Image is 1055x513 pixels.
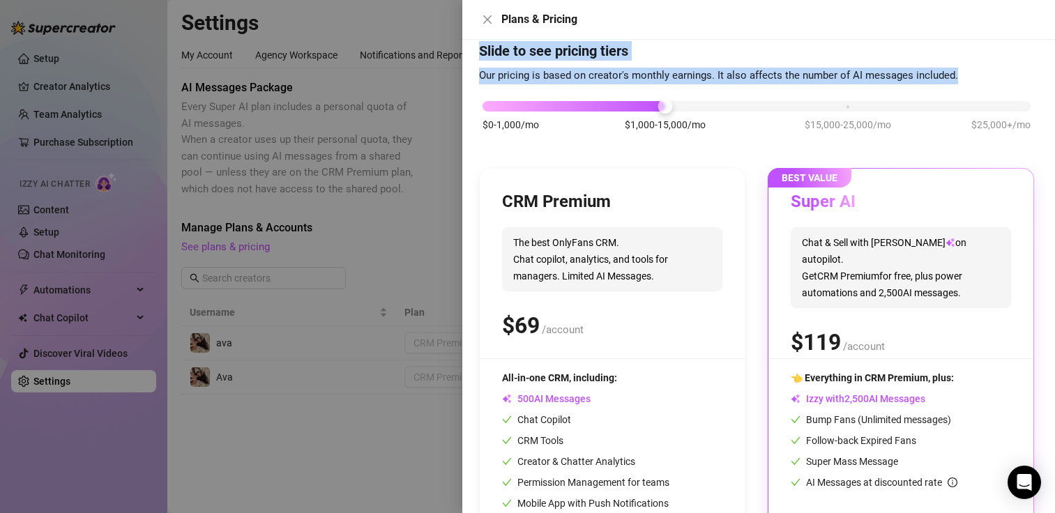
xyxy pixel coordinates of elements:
span: Our pricing is based on creator's monthly earnings. It also affects the number of AI messages inc... [479,69,958,82]
span: Chat & Sell with [PERSON_NAME] on autopilot. Get CRM Premium for free, plus power automations and... [791,227,1011,308]
span: 👈 Everything in CRM Premium, plus: [791,372,954,383]
span: $25,000+/mo [971,117,1031,132]
span: $ [502,312,540,339]
span: info-circle [948,477,957,487]
span: Creator & Chatter Analytics [502,456,635,467]
h4: Slide to see pricing tiers [479,41,1038,61]
span: check [791,477,800,487]
span: Bump Fans (Unlimited messages) [791,414,951,425]
div: Plans & Pricing [501,11,1038,28]
span: Permission Management for teams [502,477,669,488]
span: $0-1,000/mo [483,117,539,132]
span: /account [542,323,584,336]
span: check [791,415,800,424]
span: Chat Copilot [502,414,571,425]
span: $ [791,329,841,355]
span: close [482,14,493,25]
span: AI Messages at discounted rate [806,477,957,488]
span: Izzy with AI Messages [791,393,925,404]
span: The best OnlyFans CRM. Chat copilot, analytics, and tools for managers. Limited AI Messages. [502,227,722,291]
span: check [791,457,800,466]
span: check [502,457,512,466]
span: BEST VALUE [768,168,851,187]
h3: Super AI [791,191,856,213]
span: Follow-back Expired Fans [791,435,916,446]
button: Close [479,11,496,28]
span: check [502,415,512,424]
span: Super Mass Message [791,456,898,467]
span: /account [843,340,885,353]
span: check [791,436,800,445]
h3: CRM Premium [502,191,611,213]
span: All-in-one CRM, including: [502,372,617,383]
span: Mobile App with Push Notifications [502,498,669,509]
div: Open Intercom Messenger [1008,466,1041,499]
span: check [502,436,512,445]
span: $15,000-25,000/mo [805,117,891,132]
span: check [502,498,512,508]
span: $1,000-15,000/mo [625,117,706,132]
span: CRM Tools [502,435,563,446]
span: AI Messages [502,393,591,404]
span: check [502,477,512,487]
